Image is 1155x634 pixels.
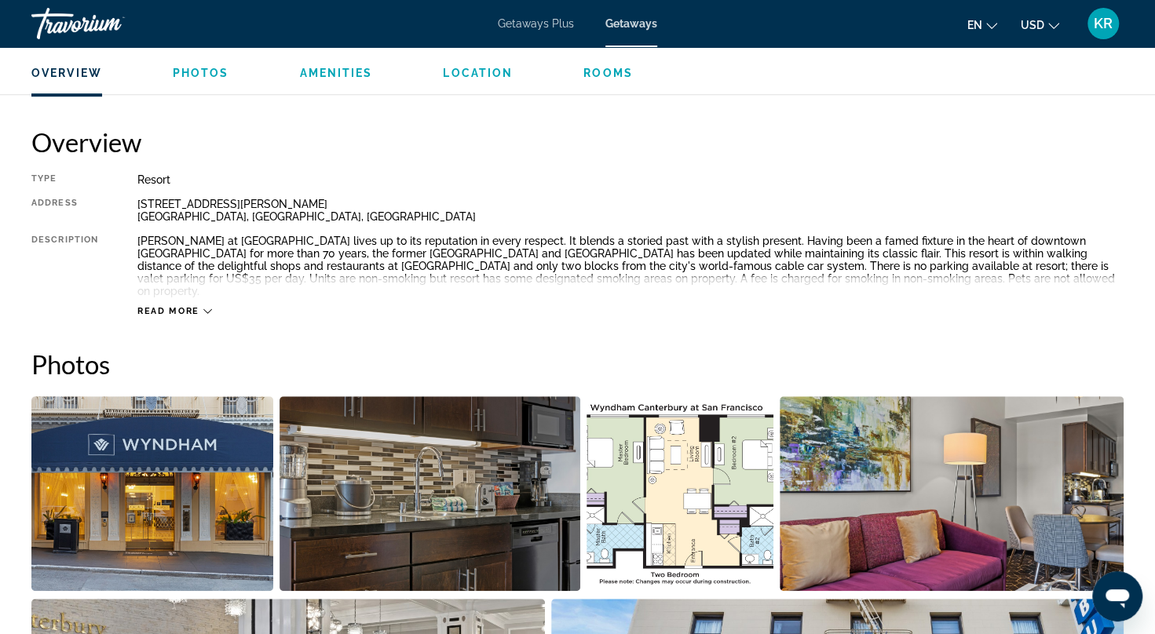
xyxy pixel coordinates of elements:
div: Address [31,198,98,223]
div: Description [31,235,98,297]
span: Location [443,67,513,79]
h2: Photos [31,348,1124,380]
button: Overview [31,66,102,80]
button: Open full-screen image slider [280,395,580,592]
span: en [967,19,982,31]
span: Rooms [583,67,633,79]
span: Read more [137,306,199,316]
span: Amenities [299,67,372,79]
button: Photos [173,66,229,80]
button: Read more [137,305,212,317]
button: Change language [967,13,997,36]
span: Overview [31,67,102,79]
button: Location [443,66,513,80]
button: Open full-screen image slider [587,395,773,592]
a: Getaways [605,17,657,30]
button: User Menu [1083,7,1124,40]
div: [PERSON_NAME] at [GEOGRAPHIC_DATA] lives up to its reputation in every respect. It blends a stori... [137,235,1124,297]
span: Photos [173,67,229,79]
a: Travorium [31,3,188,44]
span: USD [1021,19,1044,31]
a: Getaways Plus [498,17,574,30]
h2: Overview [31,126,1124,158]
span: KR [1094,16,1113,31]
button: Change currency [1021,13,1059,36]
div: Resort [137,173,1124,186]
button: Rooms [583,66,633,80]
div: [STREET_ADDRESS][PERSON_NAME] [GEOGRAPHIC_DATA], [GEOGRAPHIC_DATA], [GEOGRAPHIC_DATA] [137,198,1124,223]
button: Amenities [299,66,372,80]
iframe: Button to launch messaging window [1092,571,1142,621]
button: Open full-screen image slider [780,395,1124,592]
div: Type [31,173,98,186]
button: Open full-screen image slider [31,395,273,592]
